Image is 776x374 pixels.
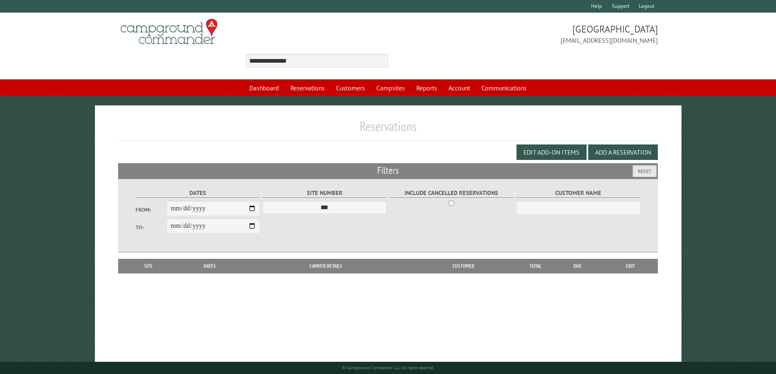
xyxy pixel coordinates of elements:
[118,16,220,48] img: Campground Commander
[552,259,603,273] th: Due
[411,80,442,96] a: Reports
[245,259,407,273] th: Camper Details
[286,80,330,96] a: Reservations
[407,259,519,273] th: Customer
[372,80,410,96] a: Campsites
[262,188,387,198] label: Site Number
[389,188,514,198] label: Include Cancelled Reservations
[122,259,175,273] th: Site
[388,22,658,45] span: [GEOGRAPHIC_DATA] [EMAIL_ADDRESS][DOMAIN_NAME]
[603,259,658,273] th: Edit
[342,365,434,370] small: © Campground Commander LLC. All rights reserved.
[588,144,658,160] button: Add a Reservation
[331,80,370,96] a: Customers
[477,80,532,96] a: Communications
[633,165,657,177] button: Reset
[517,144,587,160] button: Edit Add-on Items
[175,259,245,273] th: Dates
[136,223,167,231] label: To:
[444,80,475,96] a: Account
[118,163,658,179] h2: Filters
[136,188,260,198] label: Dates
[136,206,167,214] label: From:
[519,259,552,273] th: Total
[516,188,640,198] label: Customer Name
[244,80,284,96] a: Dashboard
[118,118,658,141] h1: Reservations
